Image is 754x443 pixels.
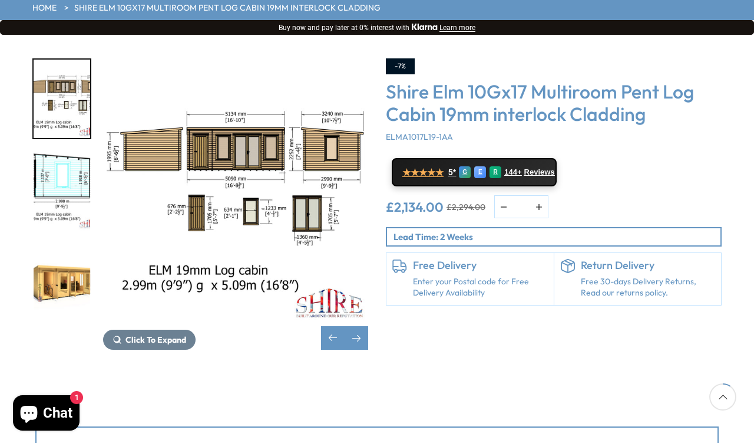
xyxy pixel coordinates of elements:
[32,151,91,232] div: 5 / 10
[74,2,381,14] a: Shire Elm 10Gx17 Multiroom Pent Log Cabin 19mm interlock Cladding
[321,326,345,350] div: Previous slide
[581,259,716,272] h6: Return Delivery
[9,395,83,434] inbox-online-store-chat: Shopify online store chat
[386,132,453,142] span: ELMA1017L19-1AA
[386,80,722,126] h3: Shire Elm 10Gx17 Multiroom Pent Log Cabin 19mm interlock Cladding
[34,244,90,323] img: Elm2990x50909_9x16_8030lifestyle_618a44a7-b09f-4e90-8702-089ea90fcf8a_200x200.jpg
[490,166,501,178] div: R
[103,58,368,350] div: 4 / 10
[447,203,485,211] del: £2,294.00
[34,60,90,138] img: Elm2990x50909_9x16_8mmft_eec6c100-4d89-4958-be31-173a0c41a430_200x200.jpg
[393,231,720,243] p: Lead Time: 2 Weeks
[581,276,716,299] p: Free 30-days Delivery Returns, Read our returns policy.
[504,168,521,177] span: 144+
[402,167,444,178] span: ★★★★★
[474,166,486,178] div: E
[103,330,196,350] button: Click To Expand
[413,276,548,299] a: Enter your Postal code for Free Delivery Availability
[345,326,368,350] div: Next slide
[459,166,471,178] div: G
[103,58,368,324] img: Shire Elm 10Gx17 Multiroom Pent Log Cabin 19mm interlock Cladding - Best Shed
[386,58,415,74] div: -7%
[413,259,548,272] h6: Free Delivery
[32,58,91,139] div: 4 / 10
[392,158,557,186] a: ★★★★★ 5* G E R 144+ Reviews
[32,243,91,324] div: 6 / 10
[125,334,186,345] span: Click To Expand
[524,168,555,177] span: Reviews
[34,152,90,231] img: Elm2990x50909_9x16_8INTERNALHT_eb649b63-12b1-4173-b139-2a2ad5162572_200x200.jpg
[386,201,444,214] ins: £2,134.00
[32,2,57,14] a: HOME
